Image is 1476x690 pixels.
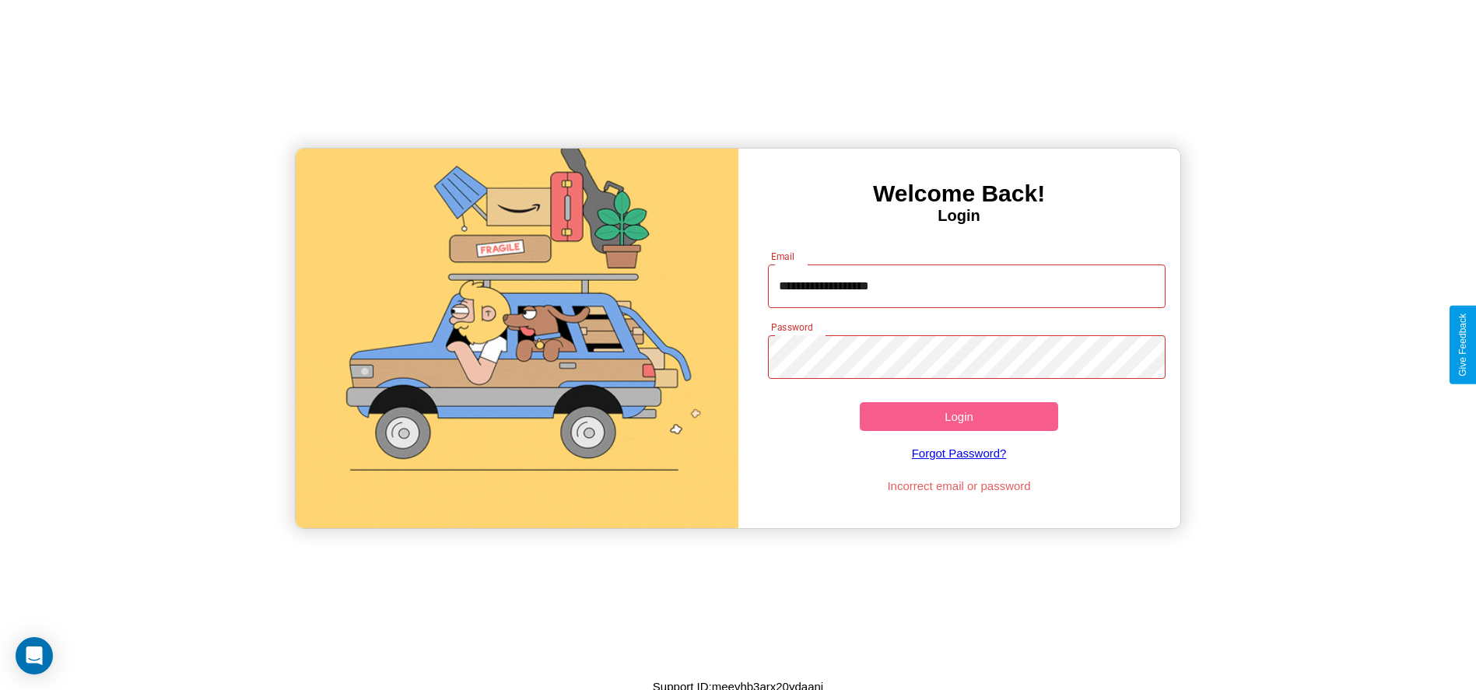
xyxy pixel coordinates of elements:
label: Email [771,250,795,263]
p: Incorrect email or password [760,475,1158,496]
h4: Login [738,207,1180,225]
a: Forgot Password? [760,431,1158,475]
img: gif [296,149,738,528]
div: Give Feedback [1457,313,1468,377]
label: Password [771,320,812,334]
button: Login [860,402,1059,431]
h3: Welcome Back! [738,180,1180,207]
div: Open Intercom Messenger [16,637,53,674]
